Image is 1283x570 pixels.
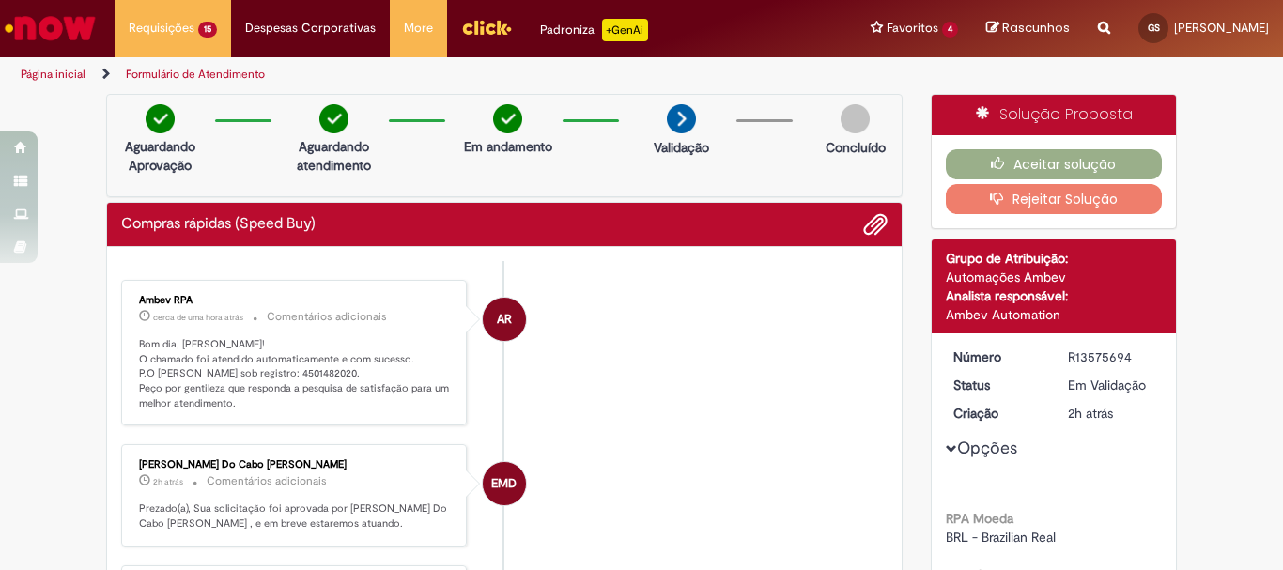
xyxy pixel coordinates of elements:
span: More [404,19,433,38]
div: Ambev RPA [139,295,452,306]
p: Concluído [826,138,886,157]
span: Despesas Corporativas [245,19,376,38]
span: cerca de uma hora atrás [153,312,243,323]
time: 29/09/2025 10:49:22 [153,476,183,487]
a: Página inicial [21,67,85,82]
div: Automações Ambev [946,268,1163,286]
span: GS [1148,22,1160,34]
p: Prezado(a), Sua solicitação foi aprovada por [PERSON_NAME] Do Cabo [PERSON_NAME] , e em breve est... [139,501,452,531]
span: 15 [198,22,217,38]
img: click_logo_yellow_360x200.png [461,13,512,41]
ul: Trilhas de página [14,57,842,92]
p: Bom dia, [PERSON_NAME]! O chamado foi atendido automaticamente e com sucesso. P.O [PERSON_NAME] s... [139,337,452,411]
div: 29/09/2025 10:26:01 [1068,404,1155,423]
span: AR [497,297,512,342]
span: Favoritos [887,19,938,38]
b: RPA Moeda [946,510,1013,527]
h2: Compras rápidas (Speed Buy) Histórico de tíquete [121,216,316,233]
img: ServiceNow [2,9,99,47]
a: Rascunhos [986,20,1070,38]
p: Validação [654,138,709,157]
img: arrow-next.png [667,104,696,133]
small: Comentários adicionais [207,473,327,489]
img: img-circle-grey.png [841,104,870,133]
button: Aceitar solução [946,149,1163,179]
dt: Status [939,376,1055,394]
span: 2h atrás [153,476,183,487]
div: Solução Proposta [932,95,1177,135]
div: Padroniza [540,19,648,41]
span: 2h atrás [1068,405,1113,422]
time: 29/09/2025 11:33:00 [153,312,243,323]
img: check-circle-green.png [493,104,522,133]
a: Formulário de Atendimento [126,67,265,82]
span: BRL - Brazilian Real [946,529,1056,546]
div: [PERSON_NAME] Do Cabo [PERSON_NAME] [139,459,452,470]
small: Comentários adicionais [267,309,387,325]
dt: Criação [939,404,1055,423]
dt: Número [939,347,1055,366]
div: R13575694 [1068,347,1155,366]
span: Requisições [129,19,194,38]
div: Ambev Automation [946,305,1163,324]
button: Rejeitar Solução [946,184,1163,214]
img: check-circle-green.png [319,104,348,133]
span: 4 [942,22,958,38]
p: +GenAi [602,19,648,41]
p: Em andamento [464,137,552,156]
p: Aguardando atendimento [288,137,379,175]
time: 29/09/2025 10:26:01 [1068,405,1113,422]
span: EMD [491,461,517,506]
div: Em Validação [1068,376,1155,394]
div: Edilson Moreira Do Cabo Souza [483,462,526,505]
p: Aguardando Aprovação [115,137,206,175]
div: Ambev RPA [483,298,526,341]
img: check-circle-green.png [146,104,175,133]
span: [PERSON_NAME] [1174,20,1269,36]
button: Adicionar anexos [863,212,888,237]
div: Analista responsável: [946,286,1163,305]
div: Grupo de Atribuição: [946,249,1163,268]
span: Rascunhos [1002,19,1070,37]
